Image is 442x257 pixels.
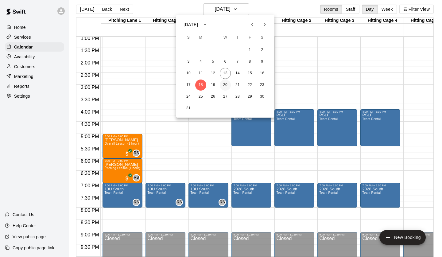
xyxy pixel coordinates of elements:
button: 25 [195,91,206,102]
button: 1 [244,45,255,56]
span: Tuesday [207,32,219,44]
button: 21 [232,80,243,91]
button: 14 [232,68,243,79]
button: 24 [183,91,194,102]
button: 15 [244,68,255,79]
button: 26 [207,91,219,102]
button: calendar view is open, switch to year view [200,19,210,30]
button: 10 [183,68,194,79]
button: 16 [257,68,268,79]
button: 17 [183,80,194,91]
button: 12 [207,68,219,79]
button: 28 [232,91,243,102]
button: 9 [257,56,268,67]
button: Next month [258,18,271,31]
button: 30 [257,91,268,102]
button: 13 [220,68,231,79]
span: Thursday [232,32,243,44]
button: 2 [257,45,268,56]
button: 23 [257,80,268,91]
button: 31 [183,103,194,114]
button: 27 [220,91,231,102]
button: 20 [220,80,231,91]
button: 3 [183,56,194,67]
span: Friday [244,32,255,44]
button: Previous month [246,18,258,31]
button: 6 [220,56,231,67]
button: 11 [195,68,206,79]
button: 7 [232,56,243,67]
div: [DATE] [184,21,198,28]
button: 18 [195,80,206,91]
span: Sunday [183,32,194,44]
button: 8 [244,56,255,67]
span: Saturday [257,32,268,44]
button: 29 [244,91,255,102]
button: 22 [244,80,255,91]
button: 5 [207,56,219,67]
button: 4 [195,56,206,67]
button: 19 [207,80,219,91]
span: Wednesday [220,32,231,44]
span: Monday [195,32,206,44]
